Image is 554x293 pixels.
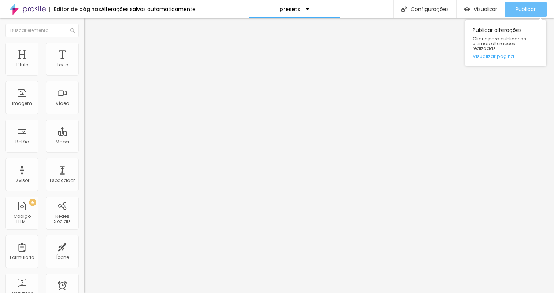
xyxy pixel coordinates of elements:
div: Redes Sociais [48,214,77,224]
div: Alterações salvas automaticamente [101,7,196,12]
input: Buscar elemento [5,24,79,37]
div: Formulário [10,255,34,260]
img: Icone [401,6,407,12]
iframe: Editor [84,18,554,293]
span: Clique para publicar as ultimas alterações reaizadas [473,36,539,51]
div: Espaçador [50,178,75,183]
div: Botão [15,139,29,144]
div: Título [16,62,28,67]
a: Visualizar página [473,54,539,59]
img: view-1.svg [464,6,470,12]
div: Texto [56,62,68,67]
p: presets [280,7,300,12]
div: Código HTML [7,214,36,224]
div: Mapa [56,139,69,144]
div: Ícone [56,255,69,260]
button: Visualizar [457,2,505,17]
div: Divisor [15,178,29,183]
div: Vídeo [56,101,69,106]
div: Imagem [12,101,32,106]
button: Publicar [505,2,547,17]
div: Editor de páginas [49,7,101,12]
div: Publicar alterações [465,20,546,66]
span: Visualizar [474,6,497,12]
img: Icone [70,28,75,33]
span: Publicar [516,6,536,12]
